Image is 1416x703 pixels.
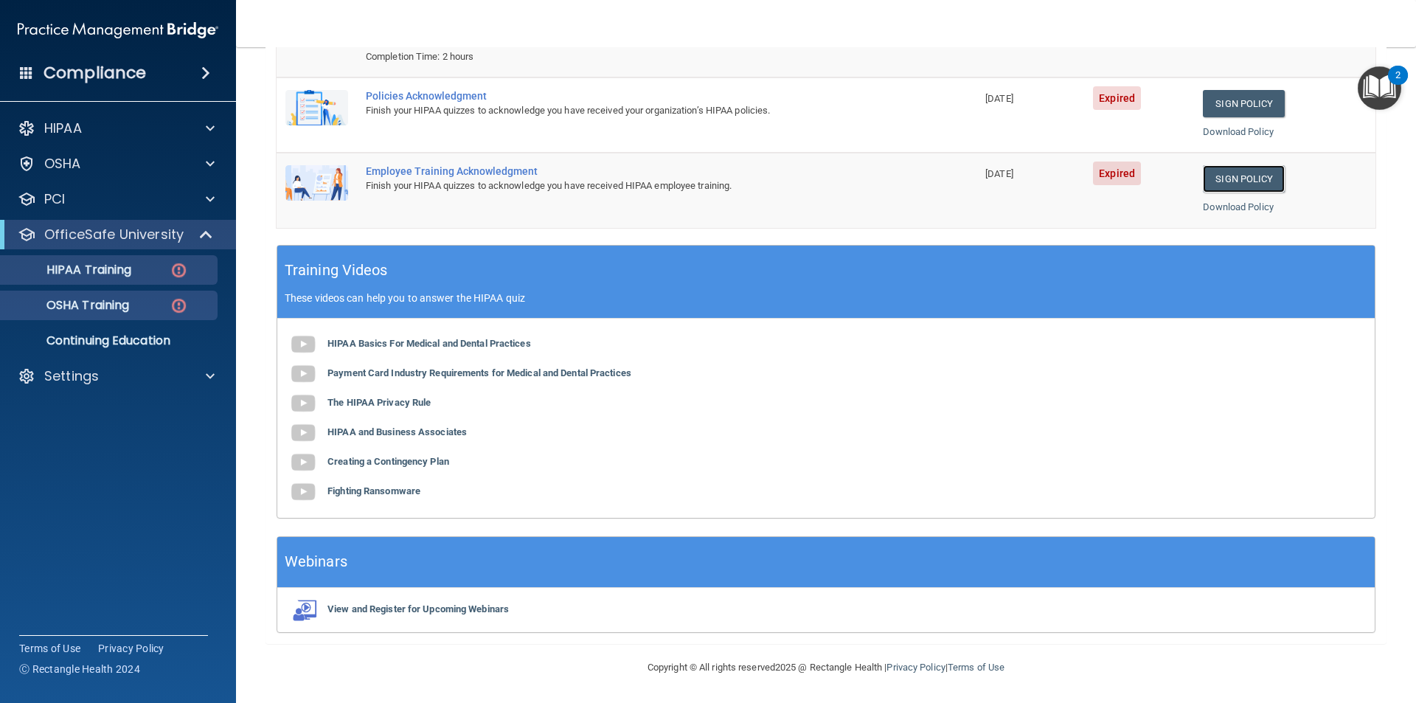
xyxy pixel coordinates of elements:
[288,359,318,389] img: gray_youtube_icon.38fcd6cc.png
[366,102,903,120] div: Finish your HIPAA quizzes to acknowledge you have received your organization’s HIPAA policies.
[327,397,431,408] b: The HIPAA Privacy Rule
[18,226,214,243] a: OfficeSafe University
[1358,66,1401,110] button: Open Resource Center, 2 new notifications
[288,389,318,418] img: gray_youtube_icon.38fcd6cc.png
[285,292,1367,304] p: These videos can help you to answer the HIPAA quiz
[886,662,945,673] a: Privacy Policy
[44,226,184,243] p: OfficeSafe University
[19,662,140,676] span: Ⓒ Rectangle Health 2024
[44,190,65,208] p: PCI
[985,93,1013,104] span: [DATE]
[170,261,188,280] img: danger-circle.6113f641.png
[44,120,82,137] p: HIPAA
[327,603,509,614] b: View and Register for Upcoming Webinars
[44,155,81,173] p: OSHA
[19,641,80,656] a: Terms of Use
[366,90,903,102] div: Policies Acknowledgment
[948,662,1004,673] a: Terms of Use
[366,48,903,66] div: Completion Time: 2 hours
[1203,165,1285,193] a: Sign Policy
[44,63,146,83] h4: Compliance
[327,456,449,467] b: Creating a Contingency Plan
[288,330,318,359] img: gray_youtube_icon.38fcd6cc.png
[327,485,420,496] b: Fighting Ransomware
[10,263,131,277] p: HIPAA Training
[1203,37,1292,48] a: Download Certificate
[1203,126,1274,137] a: Download Policy
[18,190,215,208] a: PCI
[18,120,215,137] a: HIPAA
[1203,201,1274,212] a: Download Policy
[327,338,531,349] b: HIPAA Basics For Medical and Dental Practices
[288,448,318,477] img: gray_youtube_icon.38fcd6cc.png
[98,641,164,656] a: Privacy Policy
[170,297,188,315] img: danger-circle.6113f641.png
[44,367,99,385] p: Settings
[366,177,903,195] div: Finish your HIPAA quizzes to acknowledge you have received HIPAA employee training.
[366,165,903,177] div: Employee Training Acknowledgment
[10,298,129,313] p: OSHA Training
[1161,598,1398,657] iframe: Drift Widget Chat Controller
[285,549,347,575] h5: Webinars
[18,367,215,385] a: Settings
[1093,162,1141,185] span: Expired
[10,333,211,348] p: Continuing Education
[285,257,388,283] h5: Training Videos
[985,168,1013,179] span: [DATE]
[557,644,1095,691] div: Copyright © All rights reserved 2025 @ Rectangle Health | |
[1203,90,1285,117] a: Sign Policy
[327,367,631,378] b: Payment Card Industry Requirements for Medical and Dental Practices
[18,15,218,45] img: PMB logo
[288,477,318,507] img: gray_youtube_icon.38fcd6cc.png
[327,426,467,437] b: HIPAA and Business Associates
[1093,86,1141,110] span: Expired
[1395,75,1401,94] div: 2
[288,418,318,448] img: gray_youtube_icon.38fcd6cc.png
[288,599,318,621] img: webinarIcon.c7ebbf15.png
[18,155,215,173] a: OSHA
